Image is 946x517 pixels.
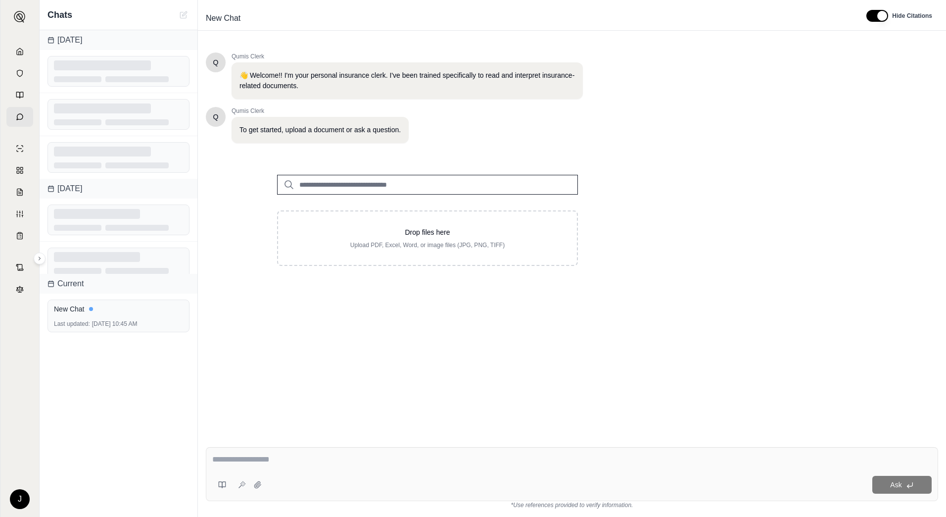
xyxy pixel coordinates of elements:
p: To get started, upload a document or ask a question. [239,125,401,135]
a: Documents Vault [6,63,33,83]
a: Chat [6,107,33,127]
span: Last updated: [54,320,90,328]
span: Ask [890,481,901,489]
button: Expand sidebar [10,7,30,27]
div: [DATE] [40,30,197,50]
span: Qumis Clerk [232,107,409,115]
a: Claim Coverage [6,182,33,202]
div: *Use references provided to verify information. [206,501,938,509]
div: Current [40,274,197,294]
a: Contract Analysis [6,258,33,277]
div: [DATE] [40,179,197,199]
p: 👋 Welcome!! I'm your personal insurance clerk. I've been trained specifically to read and interpr... [239,70,575,91]
button: New Chat [178,9,189,21]
a: Custom Report [6,204,33,224]
span: Hello [213,112,219,122]
div: J [10,489,30,509]
span: Hello [213,57,219,67]
p: Drop files here [294,227,561,237]
a: Legal Search Engine [6,279,33,299]
a: Policy Comparisons [6,160,33,180]
button: Ask [872,476,932,494]
p: Upload PDF, Excel, Word, or image files (JPG, PNG, TIFF) [294,241,561,249]
span: Hide Citations [892,12,932,20]
div: New Chat [54,304,183,314]
a: Single Policy [6,139,33,158]
a: Home [6,42,33,61]
span: Qumis Clerk [232,52,583,60]
img: Expand sidebar [14,11,26,23]
a: Coverage Table [6,226,33,246]
a: Prompt Library [6,85,33,105]
span: Chats [47,8,72,22]
div: [DATE] 10:45 AM [54,320,183,328]
div: Edit Title [202,10,854,26]
span: New Chat [202,10,244,26]
button: Expand sidebar [34,253,46,264]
